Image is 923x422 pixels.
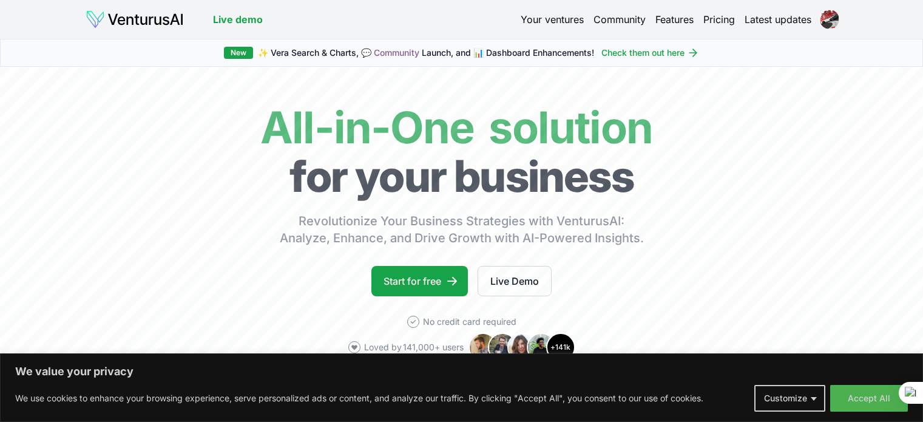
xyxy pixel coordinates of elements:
[754,385,825,412] button: Customize
[478,266,552,296] a: Live Demo
[224,47,253,59] div: New
[527,333,556,362] img: Avatar 4
[86,10,184,29] img: logo
[820,10,839,29] img: ACg8ocKQ8tFze3ouNcGNTDiJ4WfBCEg4Svsn_zm3vwIi2nA8cjylwb4=s96-c
[468,333,498,362] img: Avatar 1
[213,12,263,27] a: Live demo
[745,12,811,27] a: Latest updates
[258,47,594,59] span: ✨ Vera Search & Charts, 💬 Launch, and 📊 Dashboard Enhancements!
[601,47,699,59] a: Check them out here
[830,385,908,412] button: Accept All
[655,12,694,27] a: Features
[15,391,703,406] p: We use cookies to enhance your browsing experience, serve personalized ads or content, and analyz...
[374,47,419,58] a: Community
[371,266,468,296] a: Start for free
[703,12,735,27] a: Pricing
[15,364,908,379] p: We value your privacy
[488,333,517,362] img: Avatar 2
[593,12,646,27] a: Community
[507,333,536,362] img: Avatar 3
[521,12,584,27] a: Your ventures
